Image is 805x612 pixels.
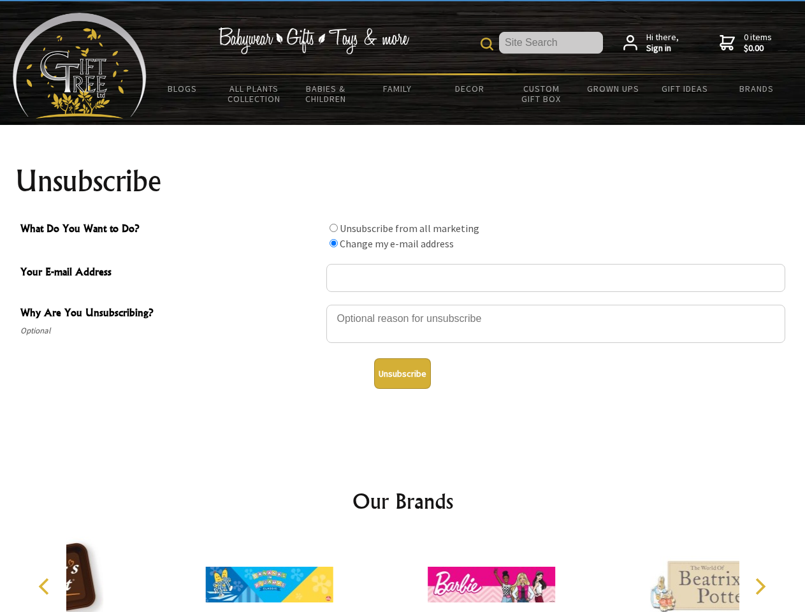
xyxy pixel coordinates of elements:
a: Decor [433,75,505,102]
label: Change my e-mail address [340,237,454,250]
img: product search [481,38,493,50]
img: Babyware - Gifts - Toys and more... [13,13,147,119]
a: Gift Ideas [649,75,721,102]
a: BLOGS [147,75,219,102]
input: What Do You Want to Do? [330,239,338,247]
label: Unsubscribe from all marketing [340,222,479,235]
a: Custom Gift Box [505,75,577,112]
span: Why Are You Unsubscribing? [20,305,320,323]
a: Hi there,Sign in [623,32,679,54]
input: Your E-mail Address [326,264,785,292]
strong: Sign in [646,43,679,54]
span: What Do You Want to Do? [20,221,320,239]
button: Unsubscribe [374,358,431,389]
span: 0 items [744,31,772,54]
span: Optional [20,323,320,339]
a: Family [362,75,434,102]
button: Next [746,572,774,601]
span: Hi there, [646,32,679,54]
a: Babies & Children [290,75,362,112]
img: Babywear - Gifts - Toys & more [218,27,409,54]
button: Previous [32,572,60,601]
span: Your E-mail Address [20,264,320,282]
textarea: Why Are You Unsubscribing? [326,305,785,343]
input: What Do You Want to Do? [330,224,338,232]
a: Brands [721,75,793,102]
a: Grown Ups [577,75,649,102]
a: All Plants Collection [219,75,291,112]
a: 0 items$0.00 [720,32,772,54]
strong: $0.00 [744,43,772,54]
h2: Our Brands [25,486,780,516]
h1: Unsubscribe [15,166,790,196]
input: Site Search [499,32,603,54]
